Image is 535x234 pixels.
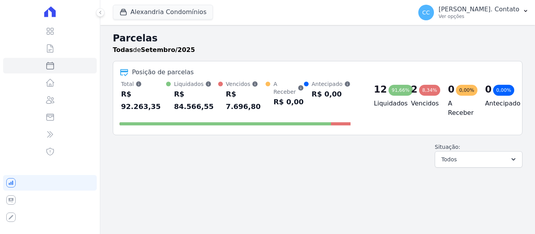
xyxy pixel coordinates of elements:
label: Situação: [435,144,460,150]
p: Ver opções [439,13,519,20]
div: R$ 0,00 [273,96,304,108]
h4: Liquidados [374,99,399,108]
div: Liquidados [174,80,218,88]
h2: Parcelas [113,31,522,45]
div: R$ 92.263,35 [121,88,166,113]
div: 0 [448,83,455,96]
div: 12 [374,83,387,96]
strong: Todas [113,46,133,54]
h4: A Receber [448,99,473,118]
div: Antecipado [312,80,351,88]
div: R$ 7.696,80 [226,88,266,113]
h4: Vencidos [411,99,436,108]
div: Posição de parcelas [132,68,194,77]
div: Total [121,80,166,88]
div: R$ 0,00 [312,88,351,100]
div: R$ 84.566,55 [174,88,218,113]
div: 0,00% [493,85,514,96]
span: Todos [441,155,457,164]
button: CC [PERSON_NAME]. Contato Ver opções [412,2,535,23]
div: 0 [485,83,492,96]
button: Alexandria Condomínios [113,5,213,20]
div: Vencidos [226,80,266,88]
div: 0,00% [456,85,477,96]
h4: Antecipado [485,99,510,108]
div: A Receber [273,80,304,96]
div: 2 [411,83,418,96]
span: CC [422,10,430,15]
p: [PERSON_NAME]. Contato [439,5,519,13]
button: Todos [435,151,522,168]
div: 8,34% [419,85,440,96]
strong: Setembro/2025 [141,46,195,54]
p: de [113,45,195,55]
div: 91,66% [389,85,413,96]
